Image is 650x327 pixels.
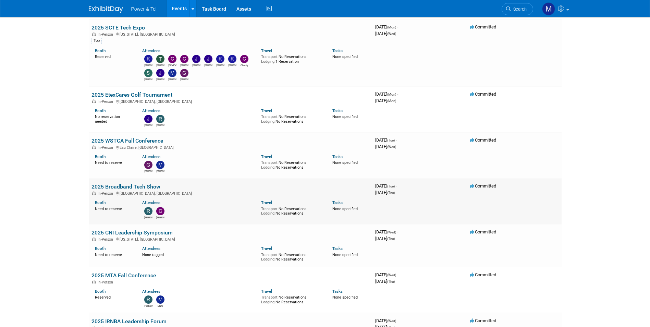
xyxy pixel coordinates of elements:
[375,279,395,284] span: [DATE]
[332,160,358,165] span: None specified
[156,161,164,169] img: Michael Mackeben
[375,229,398,234] span: [DATE]
[387,25,396,29] span: (Mon)
[89,6,123,13] img: ExhibitDay
[92,99,96,103] img: In-Person Event
[95,113,132,124] div: No reservation needed
[397,24,398,29] span: -
[142,108,160,113] a: Attendees
[95,108,106,113] a: Booth
[332,54,358,59] span: None specified
[144,77,152,81] div: Scott Wisneski
[92,145,96,149] img: In-Person Event
[387,93,396,96] span: (Mon)
[156,207,164,215] img: Chad Smith
[91,144,370,150] div: Eau Claire, [GEOGRAPHIC_DATA]
[144,115,152,123] img: Jerry Johnson
[375,236,395,241] span: [DATE]
[261,48,272,53] a: Travel
[144,63,152,67] div: Kevin Wilkes
[92,280,96,283] img: In-Person Event
[91,318,167,325] a: 2025 IRNBA Leadership Forum
[92,32,96,36] img: In-Person Event
[332,289,343,294] a: Tasks
[144,69,152,77] img: Scott Wisneski
[375,190,395,195] span: [DATE]
[91,31,370,37] div: [US_STATE], [GEOGRAPHIC_DATA]
[144,304,152,308] div: Robert Zuzek
[261,165,275,170] span: Lodging:
[156,123,164,127] div: Robert Zuzek
[95,205,132,211] div: Need to reserve
[95,246,106,251] a: Booth
[396,183,397,189] span: -
[332,48,343,53] a: Tasks
[387,32,396,36] span: (Wed)
[387,191,395,195] span: (Thu)
[168,55,176,63] img: CHRISTEN Gowens
[156,63,164,67] div: Tammy Pilkington
[95,294,132,300] div: Reserved
[261,257,275,262] span: Lodging:
[397,272,398,277] span: -
[261,200,272,205] a: Travel
[470,183,496,189] span: Committed
[261,289,272,294] a: Travel
[261,207,279,211] span: Transport:
[91,229,173,236] a: 2025 CNI Leadership Symposium
[397,318,398,323] span: -
[261,251,322,262] div: No Reservations No Reservations
[261,253,279,257] span: Transport:
[156,115,164,123] img: Robert Zuzek
[261,160,279,165] span: Transport:
[180,55,188,63] img: Collins O'Toole
[261,154,272,159] a: Travel
[98,145,115,150] span: In-Person
[98,99,115,104] span: In-Person
[95,159,132,165] div: Need to reserve
[261,59,275,64] span: Lodging:
[91,137,163,144] a: 2025 WSTCA Fall Conference
[95,289,106,294] a: Booth
[142,289,160,294] a: Attendees
[144,295,152,304] img: Robert Zuzek
[95,200,106,205] a: Booth
[261,108,272,113] a: Travel
[387,145,396,149] span: (Wed)
[470,137,496,143] span: Committed
[228,55,236,63] img: Kevin Heflin
[470,272,496,277] span: Committed
[95,48,106,53] a: Booth
[91,272,156,279] a: 2025 MTA Fall Conference
[131,6,157,12] span: Power & Tel
[375,272,398,277] span: [DATE]
[92,237,96,241] img: In-Person Event
[98,191,115,196] span: In-Person
[511,7,527,12] span: Search
[142,48,160,53] a: Attendees
[156,77,164,81] div: Jeff Porter
[144,215,152,219] div: Robin Mayne
[240,55,248,63] img: Charity Deaton
[168,77,176,81] div: Mike Kruszewski
[261,294,322,304] div: No Reservations No Reservations
[192,55,200,63] img: Jesse Clark
[142,200,160,205] a: Attendees
[375,31,396,36] span: [DATE]
[192,63,200,67] div: Jesse Clark
[332,253,358,257] span: None specified
[387,230,396,234] span: (Wed)
[502,3,533,15] a: Search
[168,69,176,77] img: Mike Kruszewski
[95,251,132,257] div: Need to reserve
[375,98,396,103] span: [DATE]
[95,53,132,59] div: Reserved
[91,38,102,44] div: Top
[397,229,398,234] span: -
[470,92,496,97] span: Committed
[156,55,164,63] img: Tammy Pilkington
[332,154,343,159] a: Tasks
[387,319,396,323] span: (Wed)
[144,169,152,173] div: Gary Mau
[375,137,397,143] span: [DATE]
